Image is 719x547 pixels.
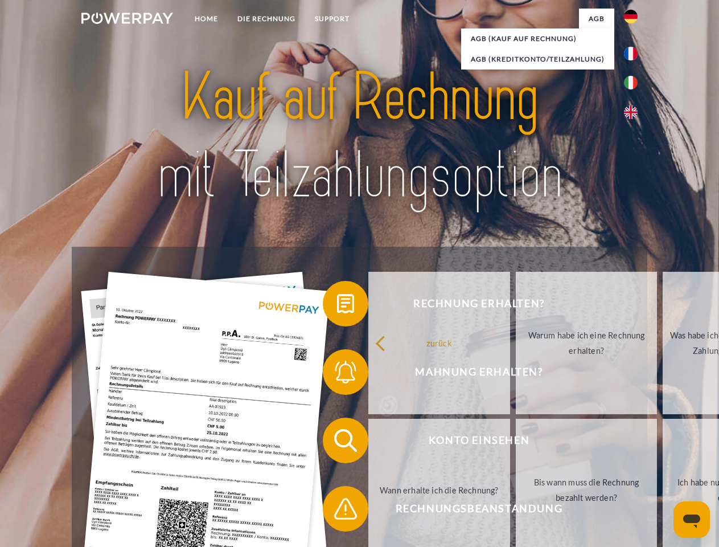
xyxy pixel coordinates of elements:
img: qb_bill.svg [331,289,360,318]
img: fr [624,47,638,60]
div: Warum habe ich eine Rechnung erhalten? [523,328,651,358]
a: DIE RECHNUNG [228,9,305,29]
iframe: Schaltfläche zum Öffnen des Messaging-Fensters [673,501,710,538]
img: title-powerpay_de.svg [109,55,610,218]
a: agb [579,9,614,29]
button: Konto einsehen [323,418,619,463]
img: it [624,76,638,89]
div: Wann erhalte ich die Rechnung? [375,482,503,497]
img: qb_bell.svg [331,358,360,386]
a: AGB (Kauf auf Rechnung) [461,28,614,49]
a: AGB (Kreditkonto/Teilzahlung) [461,49,614,70]
a: SUPPORT [305,9,359,29]
img: qb_search.svg [331,426,360,455]
div: Bis wann muss die Rechnung bezahlt werden? [523,475,651,505]
button: Rechnung erhalten? [323,281,619,326]
img: qb_warning.svg [331,495,360,523]
img: de [624,10,638,23]
button: Rechnungsbeanstandung [323,486,619,532]
button: Mahnung erhalten? [323,349,619,395]
img: en [624,105,638,119]
div: zurück [375,335,503,350]
img: logo-powerpay-white.svg [81,13,173,24]
a: Home [185,9,228,29]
